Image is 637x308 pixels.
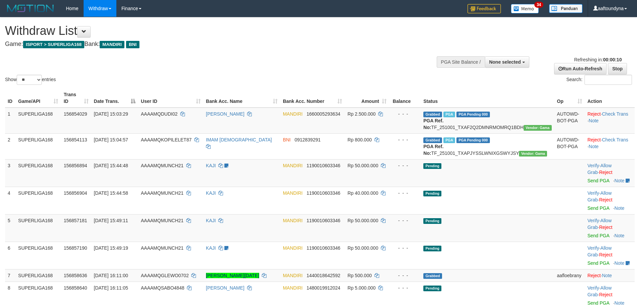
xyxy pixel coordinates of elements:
td: SUPERLIGA168 [15,187,61,214]
span: 156858640 [64,285,87,291]
div: - - - [392,136,418,143]
a: Note [615,260,625,266]
span: Rp 50.000.000 [347,218,378,223]
label: Search: [566,75,632,85]
span: Vendor URL: https://trx31.1velocity.biz [524,125,552,131]
span: Copy 1660005293634 to clipboard [307,111,340,117]
span: [DATE] 15:04:57 [94,137,128,142]
td: SUPERLIGA168 [15,133,61,159]
span: 156856894 [64,163,87,168]
span: AAAAMQMUNCH21 [141,163,184,168]
a: Allow Grab [588,190,612,202]
a: Verify [588,163,599,168]
a: Send PGA [588,260,609,266]
span: [DATE] 15:44:58 [94,190,128,196]
span: 156854029 [64,111,87,117]
span: AAAAMQDUDI02 [141,111,178,117]
span: PGA Pending [456,137,490,143]
span: 156856904 [64,190,87,196]
a: Reject [599,252,613,257]
b: PGA Ref. No: [423,118,443,130]
span: Copy 1480019912024 to clipboard [307,285,340,291]
div: PGA Site Balance / [437,56,485,68]
span: 34 [534,2,543,8]
span: Copy 1190010603346 to clipboard [307,163,340,168]
a: Reject [588,137,601,142]
a: Run Auto-Refresh [554,63,607,74]
td: · · [585,187,635,214]
span: Marked by aafchhiseyha [443,137,455,143]
span: Rp 500.000 [347,273,371,278]
td: SUPERLIGA168 [15,242,61,269]
td: 6 [5,242,15,269]
strong: 00:00:10 [603,57,622,62]
h1: Withdraw List [5,24,418,38]
td: 1 [5,108,15,134]
label: Show entries [5,75,56,85]
th: User ID: activate to sort column ascending [138,88,203,108]
input: Search: [585,75,632,85]
td: TF_251001_TXAF2Q2DMNRMOMRQ1BDH [421,108,554,134]
a: Send PGA [588,233,609,238]
span: [DATE] 16:11:05 [94,285,128,291]
span: [DATE] 15:49:11 [94,218,128,223]
span: MANDIRI [283,163,303,168]
a: Send PGA [588,205,609,211]
span: · [588,285,612,297]
a: Allow Grab [588,285,612,297]
span: Marked by aafsoycanthlai [443,112,455,117]
span: Copy 1440018642592 to clipboard [307,273,340,278]
span: Pending [423,191,441,196]
span: Copy 1190010603346 to clipboard [307,218,340,223]
td: · · [585,242,635,269]
span: MANDIRI [283,273,303,278]
th: Bank Acc. Name: activate to sort column ascending [203,88,280,108]
td: AUTOWD-BOT-PGA [554,133,585,159]
div: - - - [392,285,418,291]
a: Allow Grab [588,163,612,175]
span: AAAAMQGLEWO0702 [141,273,189,278]
div: - - - [392,111,418,117]
span: 156858636 [64,273,87,278]
a: Note [615,178,625,183]
td: SUPERLIGA168 [15,214,61,242]
th: Trans ID: activate to sort column ascending [61,88,91,108]
td: 5 [5,214,15,242]
a: IMAM [DEMOGRAPHIC_DATA] [206,137,272,142]
span: Rp 2.500.000 [347,111,376,117]
b: PGA Ref. No: [423,144,443,156]
span: [DATE] 15:49:19 [94,245,128,251]
span: AAAAMQSABO4848 [141,285,184,291]
span: MANDIRI [283,245,303,251]
span: MANDIRI [283,111,303,117]
a: Verify [588,190,599,196]
span: Rp 5.000.000 [347,285,376,291]
a: Send PGA [588,300,609,306]
td: · · [585,133,635,159]
a: Verify [588,285,599,291]
span: PGA Pending [456,112,490,117]
a: [PERSON_NAME][DATE] [206,273,259,278]
button: None selected [485,56,529,68]
span: [DATE] 15:03:29 [94,111,128,117]
span: Copy 1190010603346 to clipboard [307,245,340,251]
th: Date Trans.: activate to sort column descending [91,88,138,108]
span: Grabbed [423,112,442,117]
td: aafloebrany [554,269,585,282]
a: Reject [599,170,613,175]
a: Allow Grab [588,245,612,257]
td: 4 [5,187,15,214]
div: - - - [392,190,418,196]
div: - - - [392,245,418,251]
td: SUPERLIGA168 [15,108,61,134]
a: Send PGA [588,178,609,183]
a: Verify [588,218,599,223]
th: Amount: activate to sort column ascending [345,88,389,108]
span: Pending [423,163,441,169]
span: [DATE] 16:11:00 [94,273,128,278]
span: MANDIRI [283,285,303,291]
span: Refreshing in: [574,57,622,62]
span: · [588,163,612,175]
th: Game/API: activate to sort column ascending [15,88,61,108]
span: ISPORT > SUPERLIGA168 [23,41,84,48]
